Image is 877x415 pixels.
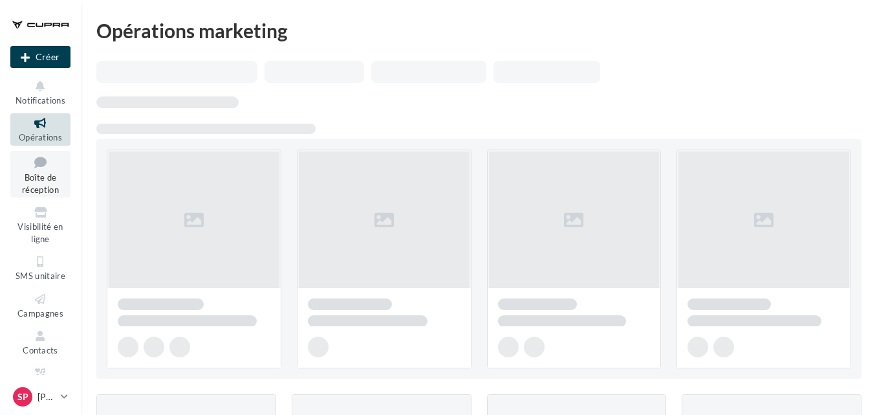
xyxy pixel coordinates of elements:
span: Opérations [19,132,62,142]
a: Visibilité en ligne [10,203,70,247]
span: Boîte de réception [22,172,59,195]
a: Opérations [10,113,70,145]
span: Sp [17,390,28,403]
p: [PERSON_NAME] [38,390,56,403]
div: Nouvelle campagne [10,46,70,68]
button: Créer [10,46,70,68]
div: Opérations marketing [96,21,861,40]
span: Notifications [16,95,65,106]
span: Visibilité en ligne [17,221,63,244]
span: SMS unitaire [16,271,65,281]
a: Campagnes [10,289,70,321]
a: SMS unitaire [10,252,70,284]
a: Médiathèque [10,364,70,396]
a: Sp [PERSON_NAME] [10,385,70,409]
a: Boîte de réception [10,151,70,198]
span: Contacts [23,345,58,355]
span: Campagnes [17,308,63,319]
button: Notifications [10,76,70,108]
a: Contacts [10,326,70,358]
